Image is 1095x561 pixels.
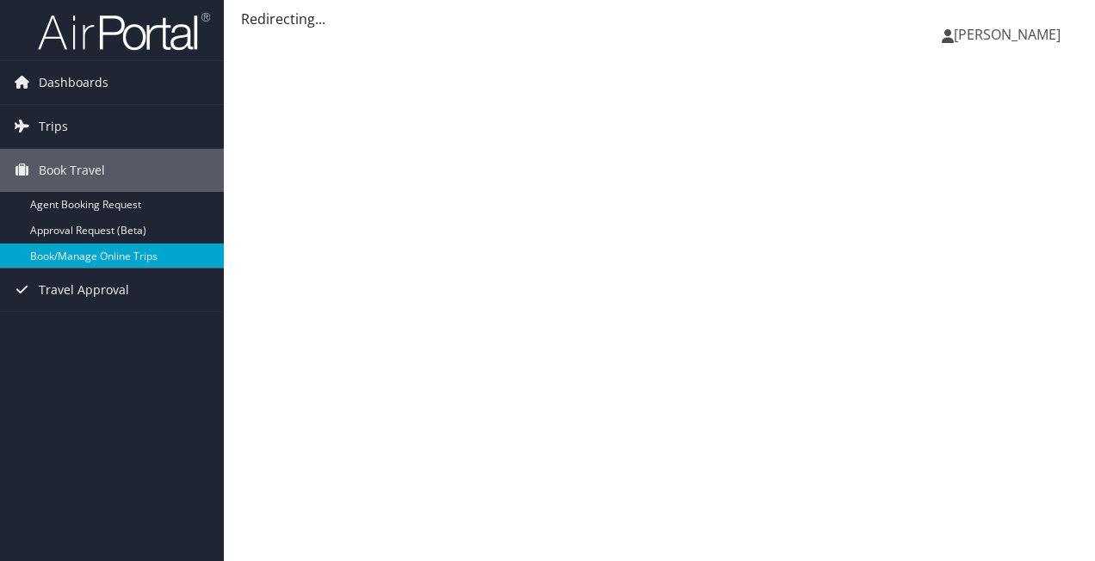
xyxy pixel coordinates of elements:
span: Travel Approval [39,268,129,311]
img: airportal-logo.png [38,11,210,52]
span: [PERSON_NAME] [954,25,1061,44]
span: Book Travel [39,149,105,192]
span: Trips [39,105,68,148]
div: Redirecting... [241,9,1078,29]
span: Dashboards [39,61,108,104]
a: [PERSON_NAME] [942,9,1078,60]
